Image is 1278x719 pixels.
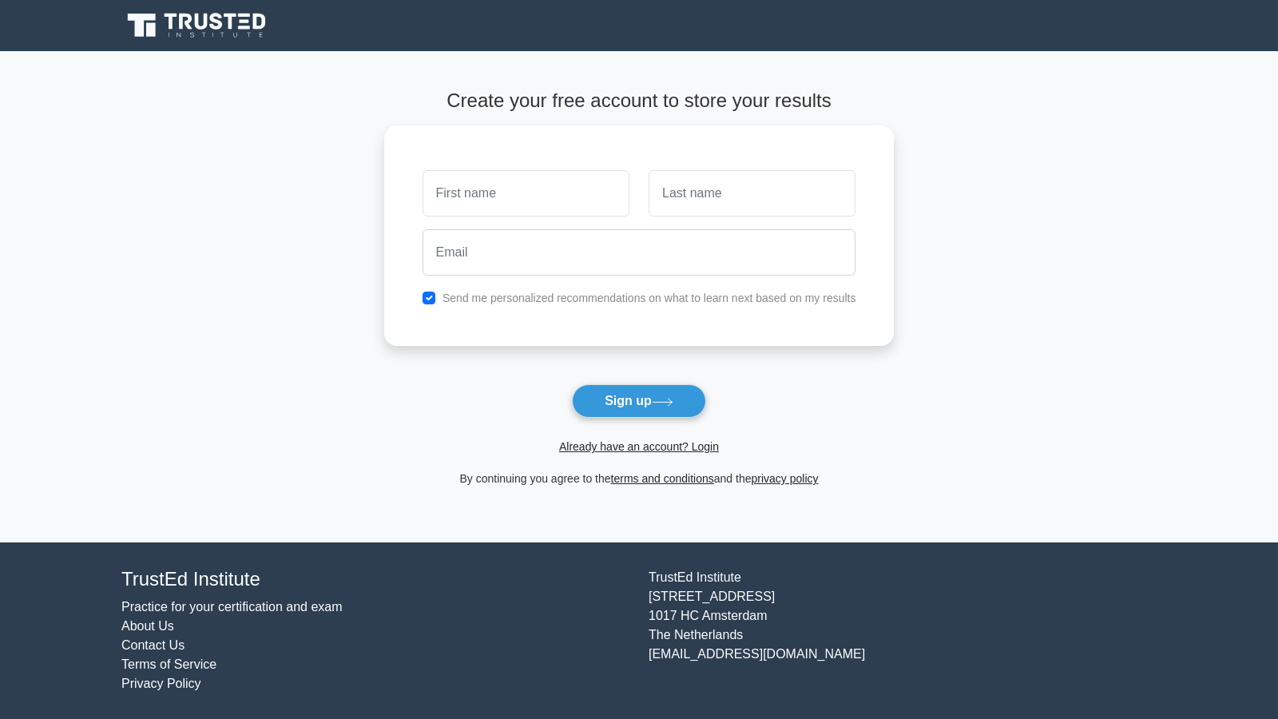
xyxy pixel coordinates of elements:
a: privacy policy [752,472,819,485]
a: Terms of Service [121,657,216,671]
a: Already have an account? Login [559,440,719,453]
h4: Create your free account to store your results [384,89,895,113]
a: Contact Us [121,638,185,652]
a: terms and conditions [611,472,714,485]
a: Privacy Policy [121,677,201,690]
div: By continuing you agree to the and the [375,469,904,488]
label: Send me personalized recommendations on what to learn next based on my results [443,292,856,304]
div: TrustEd Institute [STREET_ADDRESS] 1017 HC Amsterdam The Netherlands [EMAIL_ADDRESS][DOMAIN_NAME] [639,568,1166,693]
h4: TrustEd Institute [121,568,629,591]
input: Email [423,229,856,276]
button: Sign up [572,384,706,418]
a: Practice for your certification and exam [121,600,343,614]
a: About Us [121,619,174,633]
input: Last name [649,170,855,216]
input: First name [423,170,629,216]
